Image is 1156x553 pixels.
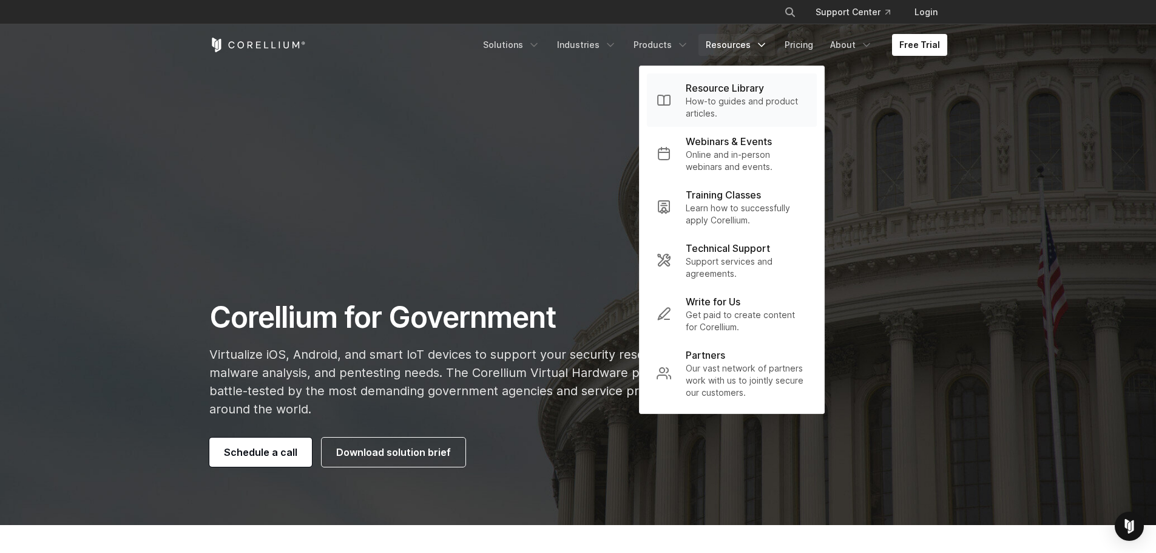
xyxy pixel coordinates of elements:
[892,34,947,56] a: Free Trial
[905,1,947,23] a: Login
[209,299,693,336] h1: Corellium for Government
[550,34,624,56] a: Industries
[224,445,297,460] span: Schedule a call
[698,34,775,56] a: Resources
[476,34,947,56] div: Navigation Menu
[779,1,801,23] button: Search
[777,34,820,56] a: Pricing
[686,294,740,309] p: Write for Us
[686,95,807,120] p: How-to guides and product articles.
[823,34,880,56] a: About
[647,73,817,127] a: Resource Library How-to guides and product articles.
[647,127,817,180] a: Webinars & Events Online and in-person webinars and events.
[647,234,817,287] a: Technical Support Support services and agreements.
[806,1,900,23] a: Support Center
[686,309,807,333] p: Get paid to create content for Corellium.
[686,188,761,202] p: Training Classes
[647,341,817,406] a: Partners Our vast network of partners work with us to jointly secure our customers.
[336,445,451,460] span: Download solution brief
[686,348,725,362] p: Partners
[686,362,807,399] p: Our vast network of partners work with us to jointly secure our customers.
[769,1,947,23] div: Navigation Menu
[322,438,465,467] a: Download solution brief
[647,287,817,341] a: Write for Us Get paid to create content for Corellium.
[686,149,807,173] p: Online and in-person webinars and events.
[686,256,807,280] p: Support services and agreements.
[686,81,764,95] p: Resource Library
[476,34,547,56] a: Solutions
[1115,512,1144,541] div: Open Intercom Messenger
[209,345,693,418] p: Virtualize iOS, Android, and smart IoT devices to support your security research, malware analysi...
[686,134,772,149] p: Webinars & Events
[647,180,817,234] a: Training Classes Learn how to successfully apply Corellium.
[209,38,306,52] a: Corellium Home
[686,241,770,256] p: Technical Support
[686,202,807,226] p: Learn how to successfully apply Corellium.
[209,438,312,467] a: Schedule a call
[626,34,696,56] a: Products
